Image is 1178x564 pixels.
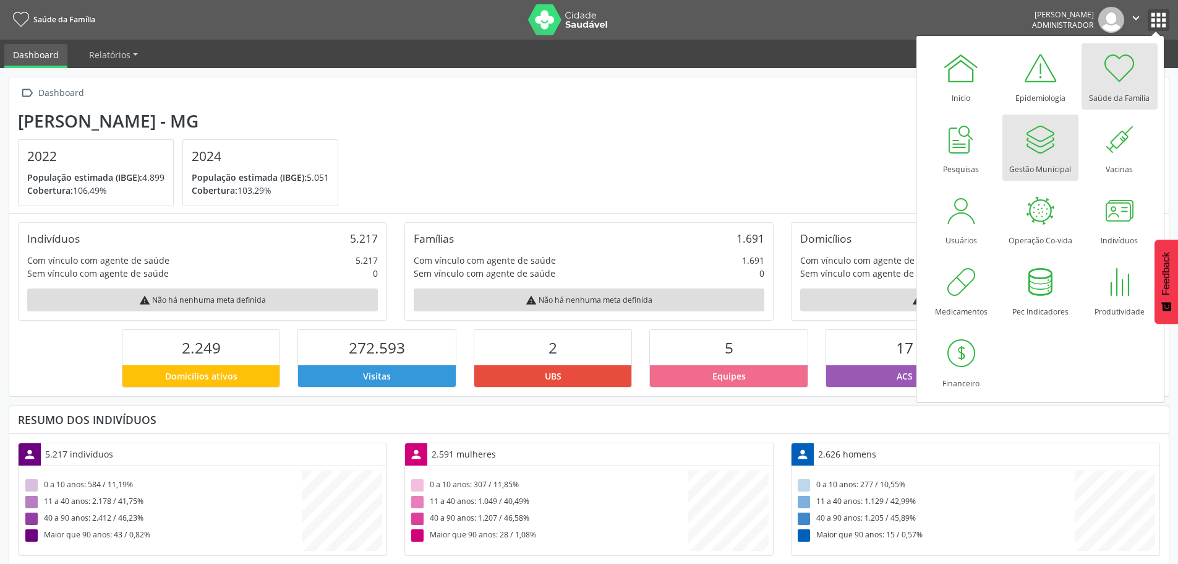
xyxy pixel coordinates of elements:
div: 1.691 [742,254,764,267]
div: Com vínculo com agente de saúde [414,254,556,267]
span: 272.593 [349,337,405,358]
div: Maior que 90 anos: 15 / 0,57% [796,527,1075,544]
a: Produtividade [1082,257,1158,323]
a: Início [923,43,999,110]
span: 17 [896,337,913,358]
div: [PERSON_NAME] - MG [18,111,347,131]
div: Famílias [414,232,454,245]
a: Dashboard [4,44,67,68]
i: person [23,448,36,461]
a: Saúde da Família [1082,43,1158,110]
button:  [1124,7,1148,33]
div: 40 a 90 anos: 1.205 / 45,89% [796,511,1075,527]
div: 1.691 [736,232,764,245]
span: UBS [545,370,561,383]
a: Operação Co-vida [1002,186,1078,252]
img: img [1098,7,1124,33]
h4: 2022 [27,149,164,164]
i: warning [139,295,150,306]
span: Visitas [363,370,391,383]
div: Maior que 90 anos: 43 / 0,82% [23,527,302,544]
div: Domicílios [800,232,851,245]
div: Maior que 90 anos: 28 / 1,08% [409,527,688,544]
span: População estimada (IBGE): [27,171,142,183]
i: person [409,448,423,461]
div: 11 a 40 anos: 1.129 / 42,99% [796,494,1075,511]
div: 5.217 [350,232,378,245]
a: Pesquisas [923,115,999,181]
a: Indivíduos [1082,186,1158,252]
i:  [1129,11,1143,25]
i: warning [912,295,923,306]
a: Usuários [923,186,999,252]
span: ACS [897,370,913,383]
a: Pec Indicadores [1002,257,1078,323]
a: Gestão Municipal [1002,115,1078,181]
div: Sem vínculo com agente de saúde [800,267,942,280]
div: 0 a 10 anos: 307 / 11,85% [409,477,688,494]
a: Epidemiologia [1002,43,1078,110]
p: 5.051 [192,171,329,184]
div: Com vínculo com agente de saúde [27,254,169,267]
span: 2 [548,337,557,358]
div: 5.217 [356,254,378,267]
div: 2.626 homens [814,443,881,465]
span: Feedback [1161,252,1172,295]
span: 2.249 [182,337,221,358]
i: warning [526,295,537,306]
p: 4.899 [27,171,164,184]
div: 0 a 10 anos: 584 / 11,19% [23,477,302,494]
div: Dashboard [36,84,86,102]
div: Não há nenhuma meta definida [800,289,1151,311]
div: Sem vínculo com agente de saúde [414,267,555,280]
div: 2.591 mulheres [427,443,500,465]
button: apps [1148,9,1169,31]
span: Domicílios ativos [165,370,237,383]
p: 103,29% [192,184,329,197]
p: 106,49% [27,184,164,197]
div: Não há nenhuma meta definida [414,289,764,311]
div: [PERSON_NAME] [1032,9,1094,20]
span: Saúde da Família [33,14,95,25]
div: 0 a 10 anos: 277 / 10,55% [796,477,1075,494]
div: 0 [373,267,378,280]
span: Administrador [1032,20,1094,30]
span: Equipes [712,370,746,383]
div: Sem vínculo com agente de saúde [27,267,169,280]
div: 0 [759,267,764,280]
a: Financeiro [923,329,999,395]
a: Medicamentos [923,257,999,323]
div: 11 a 40 anos: 1.049 / 40,49% [409,494,688,511]
a: Relatórios [80,44,147,66]
div: Com vínculo com agente de saúde [800,254,942,267]
span: Cobertura: [27,184,73,196]
a: Saúde da Família [9,9,95,30]
span: 5 [725,337,733,358]
div: Não há nenhuma meta definida [27,289,378,311]
span: Relatórios [89,49,130,61]
div: 40 a 90 anos: 2.412 / 46,23% [23,511,302,527]
span: Cobertura: [192,184,237,196]
i:  [18,84,36,102]
i: person [796,448,809,461]
div: 40 a 90 anos: 1.207 / 46,58% [409,511,688,527]
div: 11 a 40 anos: 2.178 / 41,75% [23,494,302,511]
span: População estimada (IBGE): [192,171,307,183]
div: Indivíduos [27,232,80,245]
div: Resumo dos indivíduos [18,413,1160,427]
button: Feedback - Mostrar pesquisa [1155,240,1178,324]
div: 5.217 indivíduos [41,443,117,465]
a: Vacinas [1082,115,1158,181]
h4: 2024 [192,149,329,164]
a:  Dashboard [18,84,86,102]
